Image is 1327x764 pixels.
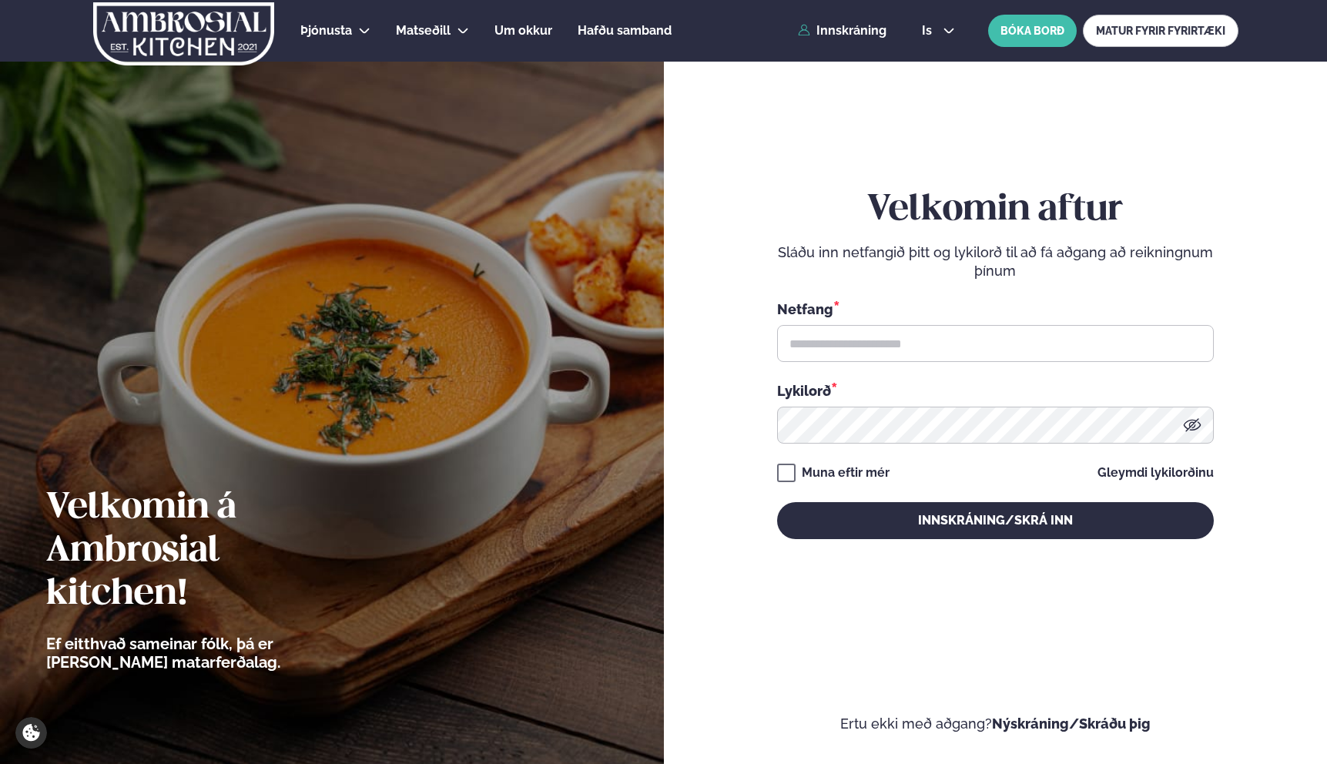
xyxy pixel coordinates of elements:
a: Gleymdi lykilorðinu [1097,467,1214,479]
span: Þjónusta [300,23,352,38]
img: logo [92,2,276,65]
button: Innskráning/Skrá inn [777,502,1214,539]
span: Matseðill [396,23,451,38]
a: Cookie settings [15,717,47,749]
p: Ertu ekki með aðgang? [710,715,1282,733]
a: MATUR FYRIR FYRIRTÆKI [1083,15,1238,47]
p: Sláðu inn netfangið þitt og lykilorð til að fá aðgang að reikningnum þínum [777,243,1214,280]
a: Um okkur [494,22,552,40]
div: Lykilorð [777,380,1214,400]
button: BÓKA BORÐ [988,15,1077,47]
a: Nýskráning/Skráðu þig [992,715,1151,732]
a: Hafðu samband [578,22,672,40]
h2: Velkomin aftur [777,189,1214,232]
span: is [922,25,937,37]
a: Innskráning [798,24,886,38]
span: Um okkur [494,23,552,38]
span: Hafðu samband [578,23,672,38]
a: Matseðill [396,22,451,40]
button: is [910,25,967,37]
div: Netfang [777,299,1214,319]
a: Þjónusta [300,22,352,40]
h2: Velkomin á Ambrosial kitchen! [46,487,366,616]
p: Ef eitthvað sameinar fólk, þá er [PERSON_NAME] matarferðalag. [46,635,366,672]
